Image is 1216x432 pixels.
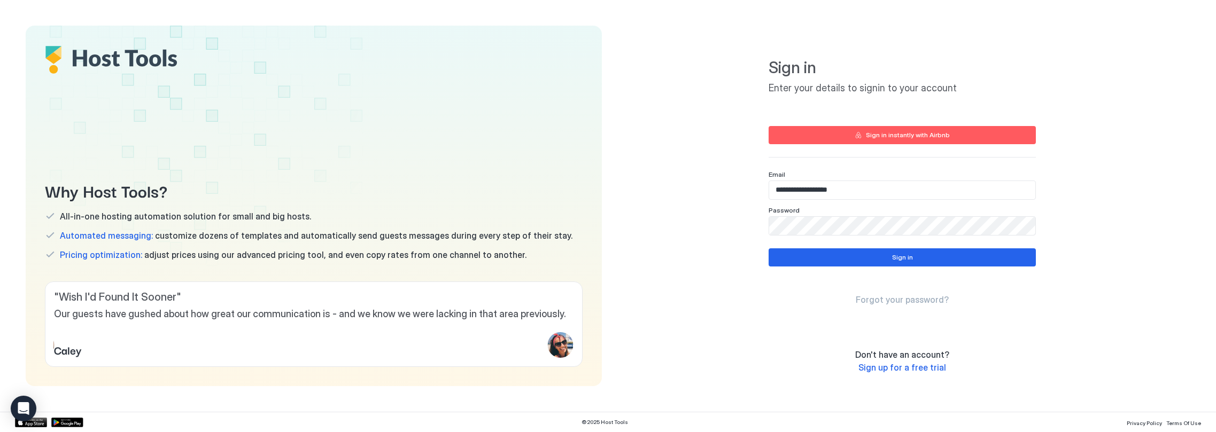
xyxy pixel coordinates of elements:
[855,349,949,360] span: Don't have an account?
[769,217,1036,235] input: Input Field
[60,230,572,241] span: customize dozens of templates and automatically send guests messages during every step of their s...
[769,82,1036,95] span: Enter your details to signin to your account
[54,308,574,320] span: Our guests have gushed about how great our communication is - and we know we were lacking in that...
[769,170,785,178] span: Email
[60,249,526,260] span: adjust prices using our advanced pricing tool, and even copy rates from one channel to another.
[60,230,153,241] span: Automated messaging:
[769,126,1036,144] button: Sign in instantly with Airbnb
[856,294,949,305] a: Forgot your password?
[866,130,950,140] div: Sign in instantly with Airbnb
[769,181,1035,199] input: Input Field
[1166,417,1201,428] a: Terms Of Use
[15,418,47,427] a: App Store
[11,396,36,421] div: Open Intercom Messenger
[60,211,311,222] span: All-in-one hosting automation solution for small and big hosts.
[60,249,142,260] span: Pricing optimization:
[548,332,574,358] div: profile
[856,294,949,305] span: Forgot your password?
[769,206,800,214] span: Password
[1127,420,1162,426] span: Privacy Policy
[582,419,629,426] span: © 2025 Host Tools
[769,248,1036,266] button: Sign in
[1127,417,1162,428] a: Privacy Policy
[54,342,82,358] span: Caley
[858,362,946,373] a: Sign up for a free trial
[45,178,583,202] span: Why Host Tools?
[769,58,1036,78] span: Sign in
[1166,420,1201,426] span: Terms Of Use
[51,418,83,427] a: Google Play Store
[54,290,574,304] span: " Wish I'd Found It Sooner "
[892,253,913,262] div: Sign in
